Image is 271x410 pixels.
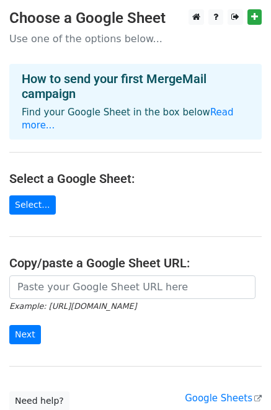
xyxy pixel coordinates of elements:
[9,32,262,45] p: Use one of the options below...
[22,71,249,101] h4: How to send your first MergeMail campaign
[22,107,234,131] a: Read more...
[185,393,262,404] a: Google Sheets
[22,106,249,132] p: Find your Google Sheet in the box below
[9,9,262,27] h3: Choose a Google Sheet
[9,275,255,299] input: Paste your Google Sheet URL here
[9,256,262,270] h4: Copy/paste a Google Sheet URL:
[9,325,41,344] input: Next
[9,301,136,311] small: Example: [URL][DOMAIN_NAME]
[9,171,262,186] h4: Select a Google Sheet:
[9,195,56,215] a: Select...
